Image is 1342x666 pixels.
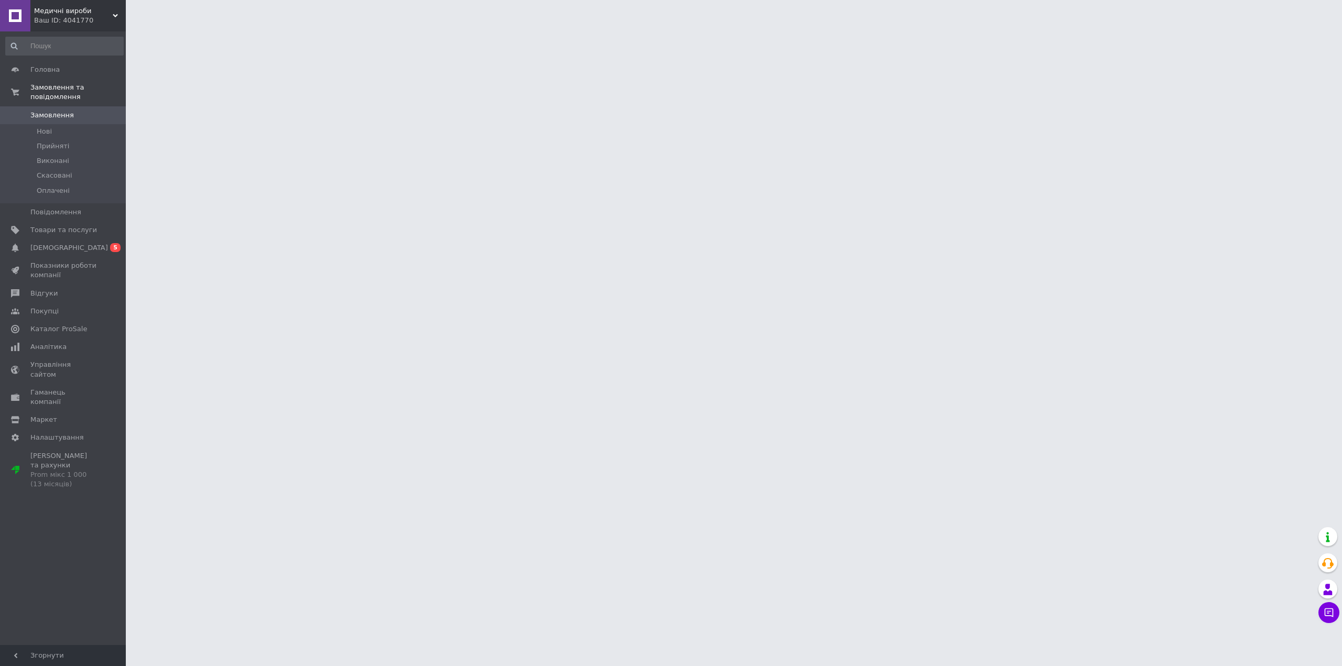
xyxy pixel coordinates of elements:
span: Замовлення [30,111,74,120]
span: Оплачені [37,186,70,195]
span: Маркет [30,415,57,424]
span: [DEMOGRAPHIC_DATA] [30,243,108,253]
span: Товари та послуги [30,225,97,235]
span: Гаманець компанії [30,388,97,407]
span: Прийняті [37,141,69,151]
span: Управління сайтом [30,360,97,379]
span: Замовлення та повідомлення [30,83,126,102]
span: Каталог ProSale [30,324,87,334]
span: Скасовані [37,171,72,180]
div: Prom мікс 1 000 (13 місяців) [30,470,97,489]
span: Відгуки [30,289,58,298]
span: Медичні вироби [34,6,113,16]
div: Ваш ID: 4041770 [34,16,126,25]
span: Аналітика [30,342,67,352]
span: Повідомлення [30,208,81,217]
span: Налаштування [30,433,84,442]
span: Головна [30,65,60,74]
span: [PERSON_NAME] та рахунки [30,451,97,489]
span: Покупці [30,307,59,316]
span: Нові [37,127,52,136]
input: Пошук [5,37,124,56]
button: Чат з покупцем [1318,602,1339,623]
span: Виконані [37,156,69,166]
span: Показники роботи компанії [30,261,97,280]
span: 5 [110,243,121,252]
